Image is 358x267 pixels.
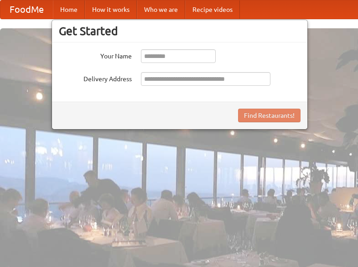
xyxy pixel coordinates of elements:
[59,49,132,61] label: Your Name
[238,109,301,122] button: Find Restaurants!
[53,0,85,19] a: Home
[137,0,185,19] a: Who we are
[0,0,53,19] a: FoodMe
[185,0,240,19] a: Recipe videos
[59,72,132,84] label: Delivery Address
[59,24,301,38] h3: Get Started
[85,0,137,19] a: How it works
